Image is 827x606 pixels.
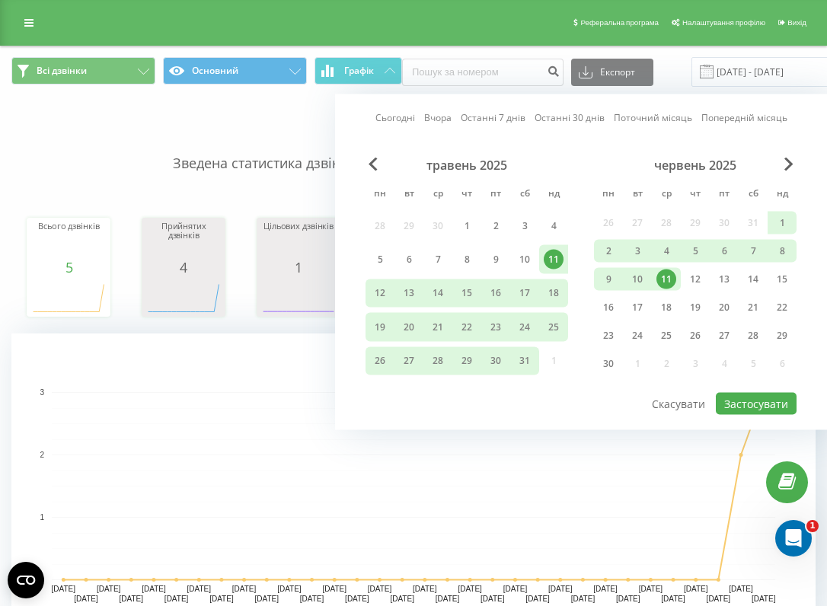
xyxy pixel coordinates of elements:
[571,595,596,603] text: [DATE]
[486,250,506,270] div: 9
[539,212,568,240] div: нд 4 трав 2025 р.
[614,110,692,125] a: Поточний місяць
[11,57,155,85] button: Всі дзвінки
[300,595,324,603] text: [DATE]
[481,313,510,341] div: пт 23 трав 2025 р.
[739,240,768,263] div: сб 7 черв 2025 р.
[413,585,437,593] text: [DATE]
[623,324,652,347] div: вт 24 черв 2025 р.
[768,212,797,234] div: нд 1 черв 2025 р.
[515,317,535,336] div: 24
[370,351,390,371] div: 26
[486,283,506,303] div: 16
[481,279,510,307] div: пт 16 трав 2025 р.
[394,346,423,375] div: вт 27 трав 2025 р.
[455,183,478,206] abbr: четвер
[510,279,539,307] div: сб 17 трав 2025 р.
[515,283,535,303] div: 17
[772,241,792,261] div: 8
[701,110,787,125] a: Попередній місяць
[30,260,107,275] div: 5
[254,595,279,603] text: [DATE]
[52,585,76,593] text: [DATE]
[366,158,568,173] div: травень 2025
[452,212,481,240] div: чт 1 трав 2025 р.
[655,183,678,206] abbr: середа
[260,260,337,275] div: 1
[739,268,768,291] div: сб 14 черв 2025 р.
[775,520,812,557] iframe: Intercom live chat
[30,222,107,260] div: Всього дзвінків
[539,279,568,307] div: нд 18 трав 2025 р.
[710,268,739,291] div: пт 13 черв 2025 р.
[729,585,753,593] text: [DATE]
[260,222,337,260] div: Цільових дзвінків
[370,317,390,336] div: 19
[209,595,234,603] text: [DATE]
[772,213,792,233] div: 1
[627,241,647,261] div: 3
[716,393,797,415] button: Застосувати
[652,296,681,319] div: ср 18 черв 2025 р.
[742,183,765,206] abbr: субота
[481,212,510,240] div: пт 2 трав 2025 р.
[684,585,708,593] text: [DATE]
[623,268,652,291] div: вт 10 черв 2025 р.
[163,57,307,85] button: Основний
[8,562,44,598] button: Open CMP widget
[627,298,647,317] div: 17
[369,158,378,171] span: Previous Month
[37,65,87,77] span: Всі дзвінки
[394,279,423,307] div: вт 13 трав 2025 р.
[40,388,44,397] text: 3
[772,298,792,317] div: 22
[484,183,507,206] abbr: п’ятниця
[97,585,121,593] text: [DATE]
[643,393,714,415] button: Скасувати
[544,317,564,336] div: 25
[656,326,676,346] div: 25
[74,595,98,603] text: [DATE]
[623,296,652,319] div: вт 17 черв 2025 р.
[743,326,763,346] div: 28
[772,326,792,346] div: 29
[344,65,374,76] span: Графік
[714,298,734,317] div: 20
[457,215,477,235] div: 1
[368,585,392,593] text: [DATE]
[436,595,460,603] text: [DATE]
[423,346,452,375] div: ср 28 трав 2025 р.
[714,270,734,289] div: 13
[599,270,618,289] div: 9
[713,183,736,206] abbr: п’ятниця
[399,250,419,270] div: 6
[787,18,806,27] span: Вихід
[452,245,481,273] div: чт 8 трав 2025 р.
[457,250,477,270] div: 8
[597,183,620,206] abbr: понеділок
[656,298,676,317] div: 18
[399,317,419,336] div: 20
[768,240,797,263] div: нд 8 черв 2025 р.
[768,296,797,319] div: нд 22 черв 2025 р.
[513,183,536,206] abbr: субота
[461,110,525,125] a: Останні 7 днів
[452,346,481,375] div: чт 29 трав 2025 р.
[594,268,623,291] div: пн 9 черв 2025 р.
[548,585,573,593] text: [DATE]
[599,241,618,261] div: 2
[639,585,663,593] text: [DATE]
[399,351,419,371] div: 27
[771,183,793,206] abbr: неділя
[145,275,222,321] svg: A chart.
[366,313,394,341] div: пн 19 трав 2025 р.
[458,585,482,593] text: [DATE]
[539,245,568,273] div: нд 11 трав 2025 р.
[428,351,448,371] div: 28
[685,326,705,346] div: 26
[544,215,564,235] div: 4
[580,18,659,27] span: Реферальна програма
[486,317,506,336] div: 23
[145,222,222,260] div: Прийнятих дзвінків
